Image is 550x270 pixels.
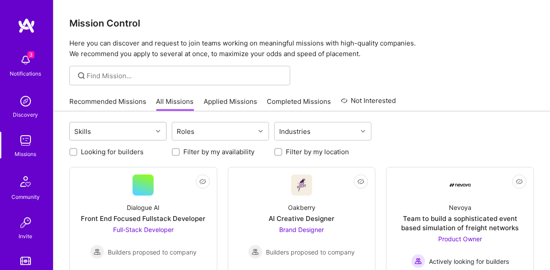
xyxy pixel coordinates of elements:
[27,51,34,58] span: 3
[204,97,257,111] a: Applied Missions
[13,110,38,119] div: Discovery
[76,71,87,81] i: icon SearchGrey
[288,203,315,212] div: Oakberry
[11,192,40,202] div: Community
[72,125,94,138] div: Skills
[10,69,42,78] div: Notifications
[199,178,206,185] i: icon EyeClosed
[17,132,34,149] img: teamwork
[156,129,160,133] i: icon Chevron
[357,178,364,185] i: icon EyeClosed
[17,92,34,110] img: discovery
[18,18,35,34] img: logo
[361,129,365,133] i: icon Chevron
[438,235,482,243] span: Product Owner
[175,125,197,138] div: Roles
[15,171,36,192] img: Community
[267,97,331,111] a: Completed Missions
[113,226,174,233] span: Full-Stack Developer
[87,71,284,80] input: Find Mission...
[277,125,313,138] div: Industries
[279,226,324,233] span: Brand Designer
[17,214,34,232] img: Invite
[81,214,205,223] div: Front End Focused Fullstack Developer
[286,147,349,156] label: Filter by my location
[291,175,312,196] img: Company Logo
[69,18,534,29] h3: Mission Control
[20,257,31,265] img: tokens
[19,232,33,241] div: Invite
[269,214,334,223] div: AI Creative Designer
[90,245,104,259] img: Builders proposed to company
[258,129,263,133] i: icon Chevron
[516,178,523,185] i: icon EyeClosed
[183,147,254,156] label: Filter by my availability
[156,97,194,111] a: All Missions
[450,183,471,187] img: Company Logo
[69,38,534,59] p: Here you can discover and request to join teams working on meaningful missions with high-quality ...
[411,254,425,268] img: Actively looking for builders
[429,257,509,266] span: Actively looking for builders
[341,95,396,111] a: Not Interested
[449,203,471,212] div: Nevoya
[127,203,159,212] div: Dialogue AI
[17,51,34,69] img: bell
[81,147,144,156] label: Looking for builders
[15,149,37,159] div: Missions
[394,214,527,232] div: Team to build a sophisticated event based simulation of freight networks
[266,247,355,257] span: Builders proposed to company
[69,97,146,111] a: Recommended Missions
[108,247,197,257] span: Builders proposed to company
[248,245,262,259] img: Builders proposed to company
